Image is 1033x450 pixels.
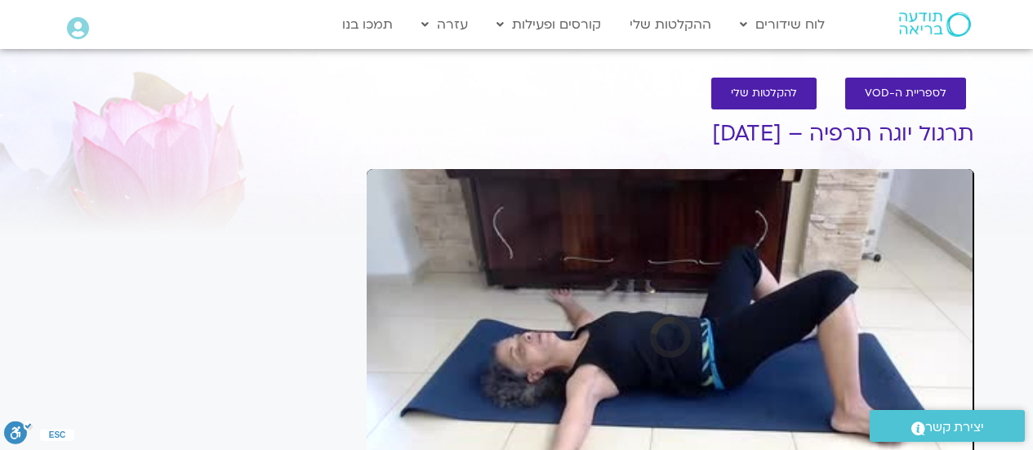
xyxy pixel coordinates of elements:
a: לספריית ה-VOD [845,78,966,109]
a: להקלטות שלי [711,78,817,109]
a: קורסים ופעילות [488,9,609,40]
img: תודעה בריאה [899,12,971,37]
a: תמכו בנו [334,9,401,40]
h1: תרגול יוגה תרפיה – [DATE] [367,122,974,146]
span: להקלטות שלי [731,87,797,100]
a: עזרה [413,9,476,40]
a: ההקלטות שלי [621,9,719,40]
a: יצירת קשר [870,410,1025,442]
a: לוח שידורים [732,9,833,40]
span: לספריית ה-VOD [865,87,946,100]
span: יצירת קשר [925,417,984,439]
